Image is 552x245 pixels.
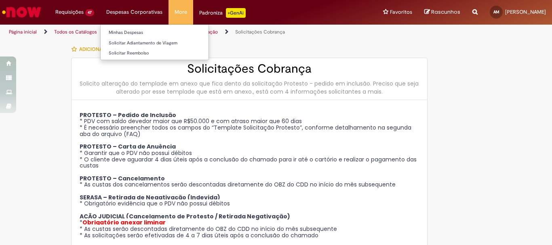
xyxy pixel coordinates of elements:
a: Todos os Catálogos [54,29,97,35]
span: PROTESTO – Cancelamento [80,174,165,182]
span: [PERSON_NAME] [505,8,546,15]
a: Página inicial [9,29,37,35]
span: AÇÃO JUDICIAL (Cancelamento de Protesto / Retirada Negativação) [80,212,290,220]
p: +GenAi [226,8,246,18]
div: Solicito alteração do templade em anexo que fica dento da solicitação Protesto - pedido em inclus... [80,80,419,96]
ul: Trilhas de página [6,25,362,40]
span: 47 [85,9,94,16]
span: Despesas Corporativas [106,8,162,16]
span: Adicionar a Favoritos [79,46,137,52]
span: * As solicitações serão efetivadas de 4 a 7 dias úteis após a conclusão do chamado [80,231,318,239]
ul: Despesas Corporativas [100,24,209,60]
span: * O cliente deve aguardar 4 dias úteis após a conclusão do chamado para ir até o cartório e reali... [80,155,417,170]
span: * As custas serão descontadas diretamente do OBZ do CDD no início do mês subsequente [80,225,337,233]
span: AM [493,9,499,15]
span: * É necessário preencher todos os campos do “Template Solicitação Protesto”, conforme detalhament... [80,124,411,138]
a: Solicitações Cobrança [235,29,285,35]
span: * PDV com saldo devedor maior que R$50.000 e com atraso maior que 60 dias [80,117,302,125]
span: SERASA – Retirada de Negativação (Indevida) [80,193,220,201]
span: PROTESTO – Carta de Anuência [80,142,176,151]
a: Solicitar Reembolso [101,49,209,58]
a: Solicitar Adiantamento de Viagem [101,39,209,48]
a: Minhas Despesas [101,28,209,37]
span: Rascunhos [431,8,460,16]
span: Obrigatório anexar liminar [82,218,166,226]
img: ServiceNow [1,4,42,20]
span: Requisições [55,8,84,16]
a: Rascunhos [424,8,460,16]
span: More [175,8,187,16]
span: * Obrigatório evidência que o PDV não possui débitos [80,199,230,207]
span: PROTESTO – Pedido de Inclusão [80,111,176,119]
button: Adicionar a Favoritos [71,41,142,58]
span: Favoritos [390,8,412,16]
h2: Solicitações Cobrança [80,62,419,75]
span: * Garantir que o PDV não possui débitos [80,149,192,157]
div: Padroniza [199,8,246,18]
span: * As custas dos cancelamentos serão descontadas diretamente do OBZ do CDD no início do mês subseq... [80,180,396,188]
